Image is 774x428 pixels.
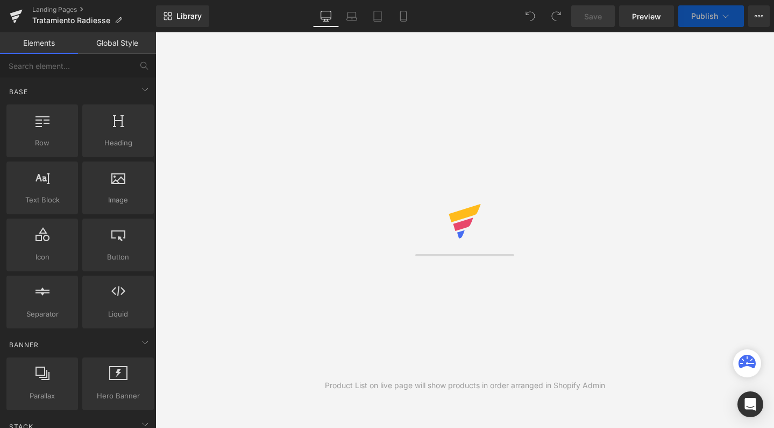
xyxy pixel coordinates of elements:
[619,5,674,27] a: Preview
[632,11,661,22] span: Preview
[8,87,29,97] span: Base
[8,340,40,350] span: Banner
[313,5,339,27] a: Desktop
[390,5,416,27] a: Mobile
[86,194,151,206] span: Image
[156,5,209,27] a: New Library
[584,11,602,22] span: Save
[78,32,156,54] a: Global Style
[520,5,541,27] button: Undo
[32,16,110,25] span: Tratamiento Radiesse
[737,391,763,417] div: Open Intercom Messenger
[365,5,390,27] a: Tablet
[32,5,156,14] a: Landing Pages
[748,5,770,27] button: More
[86,390,151,402] span: Hero Banner
[10,251,75,263] span: Icon
[325,380,605,391] div: Product List on live page will show products in order arranged in Shopify Admin
[10,194,75,206] span: Text Block
[10,390,75,402] span: Parallax
[545,5,567,27] button: Redo
[86,137,151,149] span: Heading
[176,11,202,21] span: Library
[86,251,151,263] span: Button
[86,308,151,320] span: Liquid
[678,5,744,27] button: Publish
[691,12,718,20] span: Publish
[339,5,365,27] a: Laptop
[10,137,75,149] span: Row
[10,308,75,320] span: Separator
